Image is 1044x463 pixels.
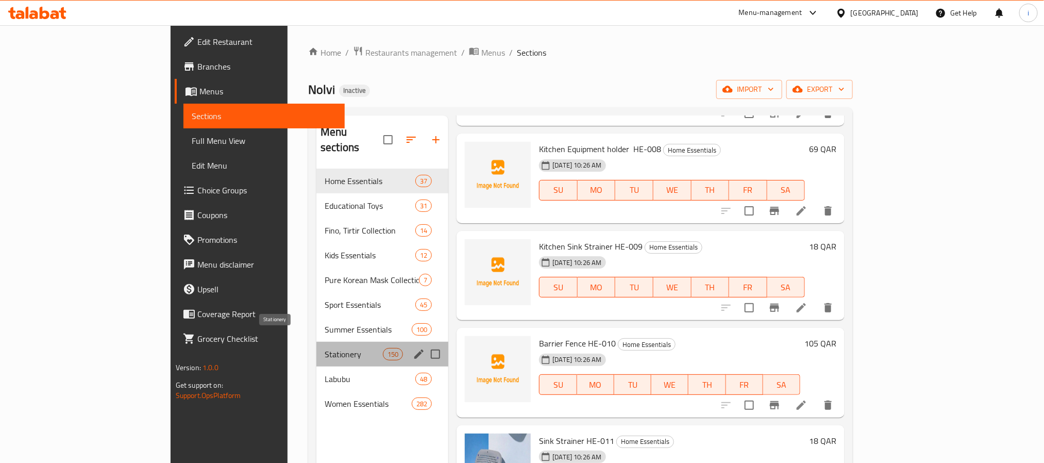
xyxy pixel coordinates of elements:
div: items [415,200,432,212]
span: 150 [383,350,402,359]
span: Women Essentials [325,398,412,410]
button: FR [729,277,767,297]
span: SU [544,280,573,295]
div: Menu-management [739,7,802,19]
div: Summer Essentials100 [316,317,448,342]
div: Educational Toys31 [316,193,448,218]
span: Home Essentials [645,241,702,253]
button: TU [615,180,653,201]
span: SA [767,377,796,392]
span: Select to update [738,297,760,319]
div: Sport Essentials45 [316,292,448,317]
span: Pure Korean Mask Collection [325,274,419,286]
div: items [415,175,432,187]
span: import [725,83,774,96]
button: WE [651,374,688,395]
a: Menu disclaimer [175,252,345,277]
span: Choice Groups [197,184,336,196]
span: MO [581,377,610,392]
a: Choice Groups [175,178,345,203]
span: SU [544,377,572,392]
span: export [795,83,845,96]
a: Promotions [175,227,345,252]
div: items [415,249,432,261]
button: WE [653,277,692,297]
span: Edit Menu [192,159,336,172]
button: SA [763,374,800,395]
span: Upsell [197,283,336,295]
a: Branches [175,54,345,79]
button: SA [767,277,805,297]
a: Edit menu item [795,399,807,411]
span: Kitchen Equipment holder HE-008 [539,141,661,157]
button: edit [411,346,427,362]
button: export [786,80,853,99]
a: Menus [175,79,345,104]
span: TU [618,377,647,392]
span: Barrier Fence HE-010 [539,336,616,351]
span: 48 [416,374,431,384]
span: FR [733,280,763,295]
span: i [1028,7,1029,19]
button: delete [816,393,840,418]
span: Inactive [339,86,370,95]
span: Menus [199,85,336,97]
button: FR [726,374,763,395]
div: Labubu48 [316,367,448,391]
a: Edit menu item [795,205,807,217]
button: TH [692,180,730,201]
h6: 18 QAR [809,434,836,448]
a: Coverage Report [175,302,345,326]
button: TU [614,374,651,395]
span: 37 [416,176,431,186]
h6: 105 QAR [804,336,836,351]
span: SA [771,183,801,197]
a: Edit Menu [183,153,345,178]
span: Coverage Report [197,308,336,320]
li: / [345,46,349,59]
button: SA [767,180,805,201]
h2: Menu sections [321,124,383,155]
button: import [716,80,782,99]
a: Grocery Checklist [175,326,345,351]
nav: breadcrumb [308,46,853,59]
span: SA [771,280,801,295]
button: Add section [424,127,448,152]
div: Home Essentials [663,144,721,156]
span: [DATE] 10:26 AM [548,258,605,268]
div: Home Essentials [616,436,674,448]
div: Home Essentials37 [316,169,448,193]
span: Branches [197,60,336,73]
span: SU [544,183,573,197]
div: Women Essentials282 [316,391,448,416]
a: Restaurants management [353,46,457,59]
span: Coupons [197,209,336,221]
span: Edit Restaurant [197,36,336,48]
span: Select to update [738,200,760,222]
a: Edit menu item [795,302,807,314]
nav: Menu sections [316,164,448,420]
span: Select all sections [377,129,399,151]
span: Select to update [738,394,760,416]
button: delete [816,199,840,223]
a: Support.OpsPlatform [176,389,241,402]
span: Fino, Tirtir Collection [325,224,415,237]
h6: 18 QAR [809,239,836,254]
button: Branch-specific-item [762,295,787,320]
button: TH [692,277,730,297]
li: / [461,46,465,59]
span: MO [582,183,612,197]
div: items [415,224,432,237]
span: Home Essentials [617,436,673,448]
a: Coupons [175,203,345,227]
span: Kitchen Sink Strainer HE-009 [539,239,643,254]
button: MO [578,277,616,297]
span: Full Menu View [192,135,336,147]
span: [DATE] 10:26 AM [548,452,605,462]
button: SU [539,277,577,297]
span: FR [730,377,759,392]
span: Home Essentials [664,144,720,156]
span: WE [658,183,687,197]
span: TH [693,377,721,392]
